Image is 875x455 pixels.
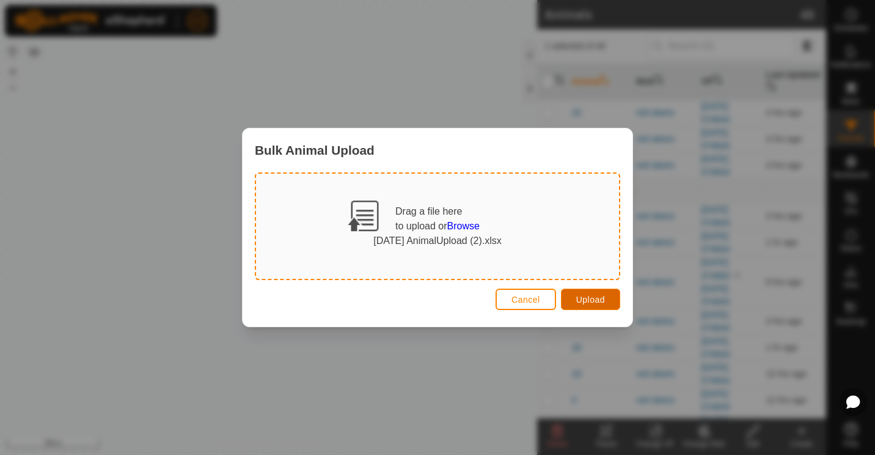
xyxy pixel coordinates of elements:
[395,204,480,234] div: Drag a file here
[561,289,620,310] button: Upload
[287,234,588,248] div: [DATE] AnimalUpload (2).xlsx
[576,295,605,305] span: Upload
[255,141,375,160] span: Bulk Animal Upload
[511,295,540,305] span: Cancel
[447,221,480,231] span: Browse
[496,289,556,310] button: Cancel
[395,219,480,234] div: to upload or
